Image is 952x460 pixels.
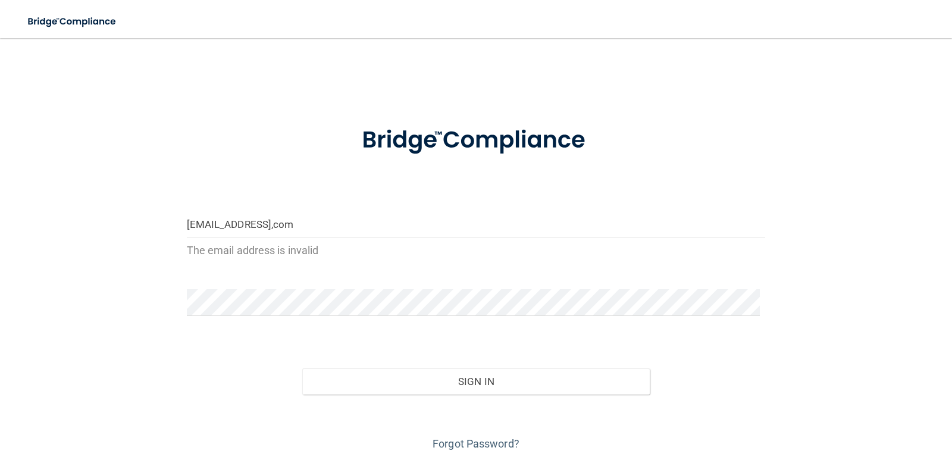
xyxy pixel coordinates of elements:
[18,10,127,34] img: bridge_compliance_login_screen.278c3ca4.svg
[187,211,766,237] input: Email
[302,368,650,395] button: Sign In
[433,437,519,450] a: Forgot Password?
[337,109,615,171] img: bridge_compliance_login_screen.278c3ca4.svg
[187,240,766,260] p: The email address is invalid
